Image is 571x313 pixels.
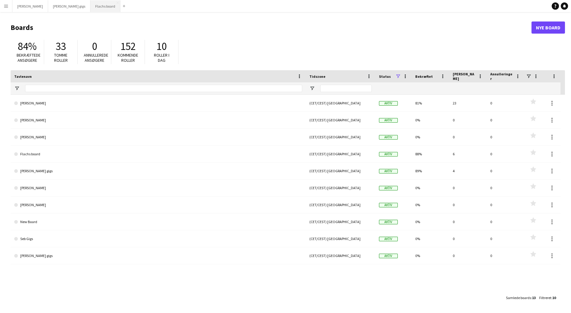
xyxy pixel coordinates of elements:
a: [PERSON_NAME] gigs [14,247,302,264]
div: : [539,292,556,304]
span: 33 [56,40,66,53]
a: [PERSON_NAME] [14,95,302,112]
div: : [506,292,536,304]
span: Tomme roller [54,52,68,63]
a: Flachs board [14,146,302,163]
span: Aktiv [379,254,398,258]
span: 0 [92,40,97,53]
div: (CET/CEST) [GEOGRAPHIC_DATA] [306,112,375,128]
span: Aktiv [379,152,398,156]
span: 13 [532,295,536,300]
button: Åbn Filtermenu [14,86,20,91]
a: Seb Gigs [14,230,302,247]
div: (CET/CEST) [GEOGRAPHIC_DATA] [306,163,375,179]
div: 89% [412,163,449,179]
span: Roller i dag [154,52,169,63]
div: 0 [487,112,524,128]
span: 84% [18,40,37,53]
h1: Boards [11,23,531,32]
span: Aktiv [379,118,398,123]
div: 0% [412,129,449,145]
div: 88% [412,146,449,162]
div: 0% [412,230,449,247]
a: New Board [14,213,302,230]
span: Aktiv [379,220,398,224]
div: 0% [412,180,449,196]
div: 0 [487,146,524,162]
span: Aktiv [379,203,398,207]
div: 0% [412,213,449,230]
div: 0% [412,196,449,213]
button: Flachs board [90,0,120,12]
div: (CET/CEST) [GEOGRAPHIC_DATA] [306,146,375,162]
div: 4 [449,163,487,179]
div: (CET/CEST) [GEOGRAPHIC_DATA] [306,129,375,145]
div: 0 [449,196,487,213]
span: Annullerede ansøgere [84,52,108,63]
span: Aktiv [379,237,398,241]
a: [PERSON_NAME] [14,196,302,213]
div: 0 [487,196,524,213]
input: Tavlenavn Filter Input [25,85,302,92]
span: 152 [120,40,136,53]
div: 0 [449,247,487,264]
button: [PERSON_NAME] [12,0,48,12]
div: (CET/CEST) [GEOGRAPHIC_DATA] [306,196,375,213]
div: 81% [412,95,449,111]
div: 0% [412,112,449,128]
div: (CET/CEST) [GEOGRAPHIC_DATA] [306,95,375,111]
div: 0% [412,247,449,264]
span: Aktiv [379,101,398,106]
a: [PERSON_NAME] [14,112,302,129]
span: Kommende roller [118,52,138,63]
span: Status [379,74,391,79]
span: Tavlenavn [14,74,32,79]
span: [PERSON_NAME] [453,72,476,81]
div: (CET/CEST) [GEOGRAPHIC_DATA] [306,213,375,230]
span: 10 [552,295,556,300]
div: 0 [449,213,487,230]
div: 0 [487,180,524,196]
div: (CET/CEST) [GEOGRAPHIC_DATA] [306,247,375,264]
div: 0 [487,95,524,111]
a: [PERSON_NAME] gigs [14,163,302,180]
button: Åbn Filtermenu [309,86,315,91]
div: 0 [487,129,524,145]
span: Bekræftede ansøgere [17,52,41,63]
span: Annulleringer [490,72,513,81]
span: Samlede boards [506,295,531,300]
span: 10 [156,40,167,53]
div: 0 [449,112,487,128]
div: 0 [449,180,487,196]
div: 0 [449,129,487,145]
div: 0 [487,230,524,247]
span: Tidszone [309,74,325,79]
span: Bekræftet [415,74,433,79]
div: 6 [449,146,487,162]
span: Filtreret [539,295,551,300]
input: Tidszone Filter Input [320,85,372,92]
span: Aktiv [379,169,398,173]
div: 0 [487,163,524,179]
div: (CET/CEST) [GEOGRAPHIC_DATA] [306,180,375,196]
div: 23 [449,95,487,111]
button: [PERSON_NAME] gigs [48,0,90,12]
span: Aktiv [379,135,398,140]
div: 0 [449,230,487,247]
span: Aktiv [379,186,398,190]
a: [PERSON_NAME] [14,180,302,196]
div: (CET/CEST) [GEOGRAPHIC_DATA] [306,230,375,247]
div: 0 [487,247,524,264]
a: Nye Board [531,21,565,34]
a: [PERSON_NAME] [14,129,302,146]
div: 0 [487,213,524,230]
